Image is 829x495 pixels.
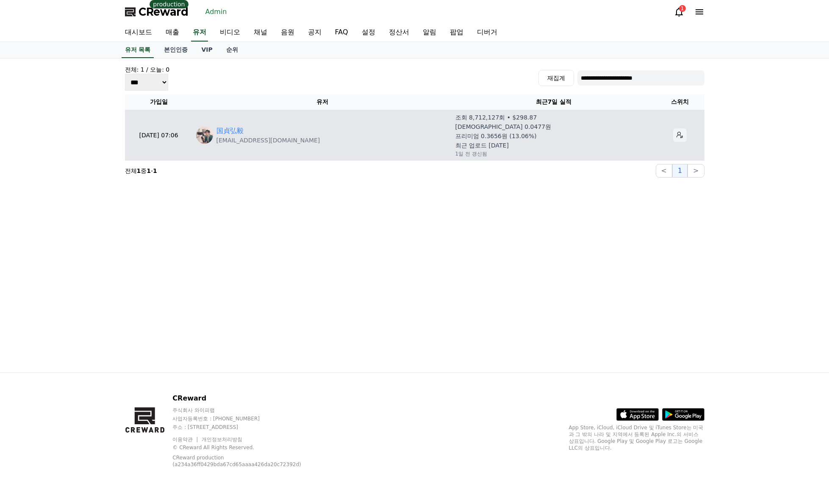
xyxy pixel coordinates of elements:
[157,42,194,58] a: 본인인증
[301,24,328,42] a: 공지
[470,24,504,42] a: 디버거
[672,164,688,178] button: 1
[109,269,163,290] a: Settings
[159,24,186,42] a: 매출
[3,269,56,290] a: Home
[153,167,157,174] strong: 1
[443,24,470,42] a: 팝업
[147,167,151,174] strong: 1
[216,126,244,136] a: 国貞弘毅
[196,127,213,144] img: https://lh3.googleusercontent.com/a/ACg8ocIeB3fKyY6fN0GaUax-T_VWnRXXm1oBEaEwHbwvSvAQlCHff8Lg=s96-c
[125,5,189,19] a: CReward
[172,444,321,451] p: © CReward All Rights Reserved.
[128,131,189,140] p: [DATE] 07:06
[328,24,355,42] a: FAQ
[416,24,443,42] a: 알림
[679,5,686,12] div: 1
[674,7,684,17] a: 1
[688,164,704,178] button: >
[125,65,170,74] h4: 전체: 1 / 오늘: 0
[656,94,704,110] th: 스위치
[172,393,321,403] p: CReward
[172,415,321,422] p: 사업자등록번호 : [PHONE_NUMBER]
[274,24,301,42] a: 음원
[569,424,704,451] p: App Store, iCloud, iCloud Drive 및 iTunes Store는 미국과 그 밖의 나라 및 지역에서 등록된 Apple Inc.의 서비스 상표입니다. Goo...
[455,150,487,157] p: 1일 전 갱신됨
[122,42,154,58] a: 유저 목록
[172,424,321,431] p: 주소 : [STREET_ADDRESS]
[125,167,157,175] p: 전체 중 -
[656,164,672,178] button: <
[22,281,36,288] span: Home
[202,5,230,19] a: Admin
[216,136,320,145] p: [EMAIL_ADDRESS][DOMAIN_NAME]
[125,281,146,288] span: Settings
[538,70,574,86] button: 재집계
[56,269,109,290] a: Messages
[172,454,308,468] p: CReward production (a234a36ff0429bda67cd65aaaa426da20c72392d)
[70,282,95,289] span: Messages
[382,24,416,42] a: 정산서
[455,113,537,122] p: 조회 8,712,127회 • $298.87
[202,437,242,442] a: 개인정보처리방침
[355,24,382,42] a: 설정
[191,24,208,42] a: 유저
[137,167,141,174] strong: 1
[455,122,552,131] p: [DEMOGRAPHIC_DATA] 0.0477원
[452,94,656,110] th: 최근7일 실적
[455,132,537,140] p: 프리미엄 0.3656원 (13.06%)
[213,24,247,42] a: 비디오
[219,42,245,58] a: 순위
[172,437,199,442] a: 이용약관
[139,5,189,19] span: CReward
[247,24,274,42] a: 채널
[125,94,193,110] th: 가입일
[118,24,159,42] a: 대시보드
[172,407,321,414] p: 주식회사 와이피랩
[194,42,219,58] a: VIP
[455,141,509,150] p: 최근 업로드 [DATE]
[193,94,452,110] th: 유저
